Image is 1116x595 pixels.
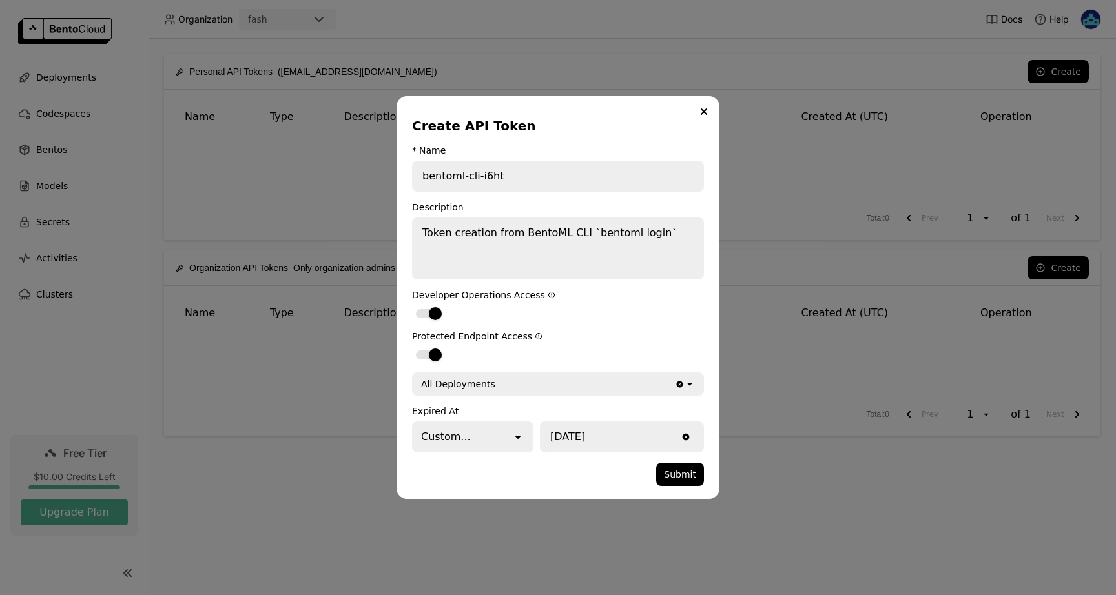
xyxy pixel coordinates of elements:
[681,432,691,442] svg: Clear value
[412,406,704,416] div: Expired At
[412,290,704,300] div: Developer Operations Access
[497,378,498,390] input: Selected All Deployments.
[656,463,704,486] button: Submit
[675,379,685,389] svg: Clear value
[397,96,719,499] div: dialog
[412,117,699,135] div: Create API Token
[412,331,704,341] div: Protected Endpoint Access
[421,378,495,390] div: All Deployments
[412,202,704,212] div: Description
[541,423,678,451] input: Select a date.
[512,430,524,443] svg: open
[419,145,446,156] div: Name
[413,219,703,278] textarea: Token creation from BentoML CLI `bentoml login`
[685,379,695,389] svg: open
[421,429,471,445] div: Custom...
[696,104,712,119] button: Close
